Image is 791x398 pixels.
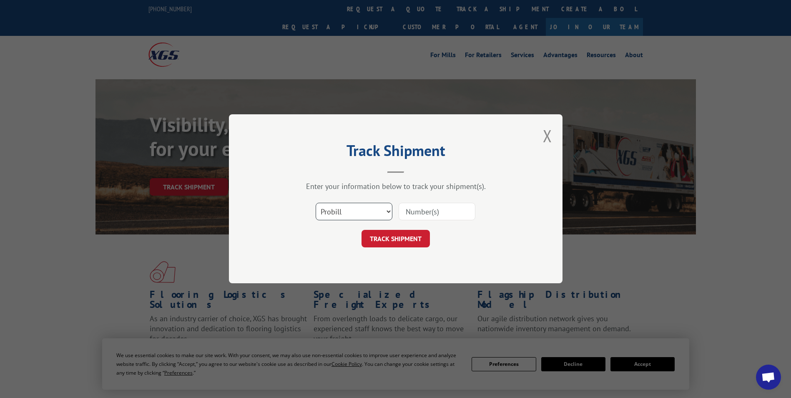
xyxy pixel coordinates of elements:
button: TRACK SHIPMENT [362,230,430,248]
input: Number(s) [399,203,475,221]
div: Enter your information below to track your shipment(s). [271,182,521,191]
button: Close modal [543,125,552,147]
div: Open chat [756,365,781,390]
h2: Track Shipment [271,145,521,161]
